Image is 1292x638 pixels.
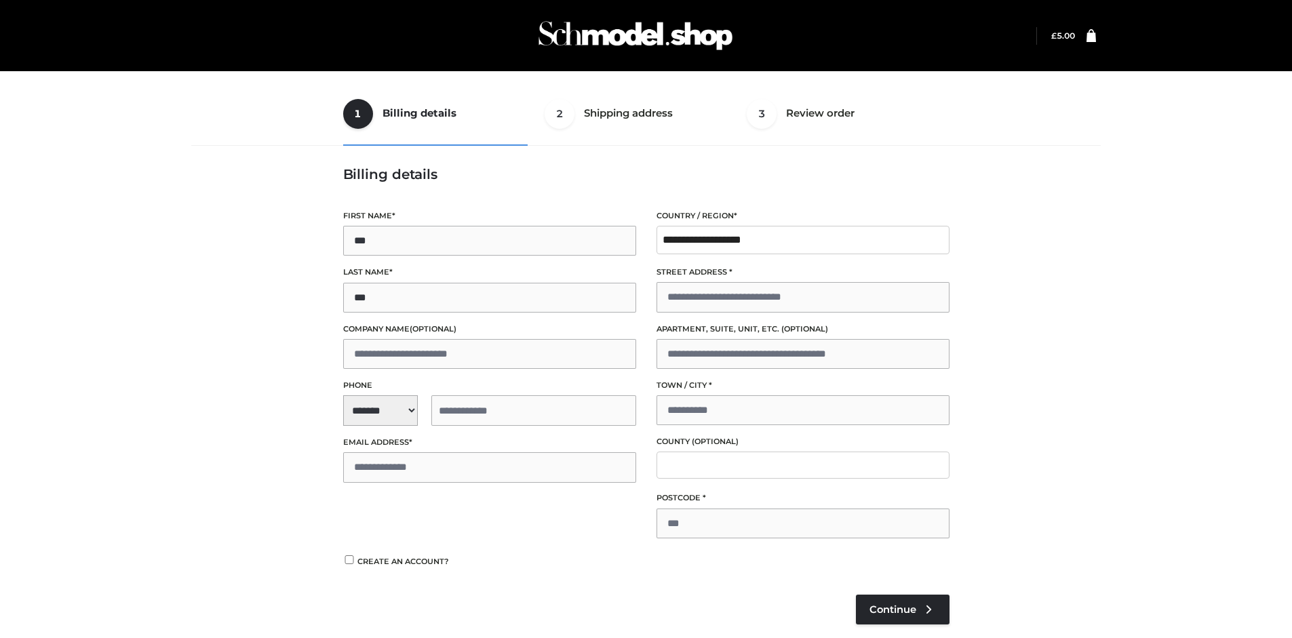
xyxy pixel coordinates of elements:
[534,9,737,62] img: Schmodel Admin 964
[657,266,950,279] label: Street address
[343,323,636,336] label: Company name
[856,595,950,624] a: Continue
[657,435,950,448] label: County
[343,436,636,449] label: Email address
[657,492,950,504] label: Postcode
[657,379,950,392] label: Town / City
[410,324,456,334] span: (optional)
[343,379,636,392] label: Phone
[343,266,636,279] label: Last name
[1051,31,1057,41] span: £
[1051,31,1075,41] bdi: 5.00
[657,323,950,336] label: Apartment, suite, unit, etc.
[781,324,828,334] span: (optional)
[657,210,950,222] label: Country / Region
[692,437,739,446] span: (optional)
[343,166,950,182] h3: Billing details
[343,210,636,222] label: First name
[1051,31,1075,41] a: £5.00
[343,555,355,564] input: Create an account?
[357,557,449,566] span: Create an account?
[869,603,916,616] span: Continue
